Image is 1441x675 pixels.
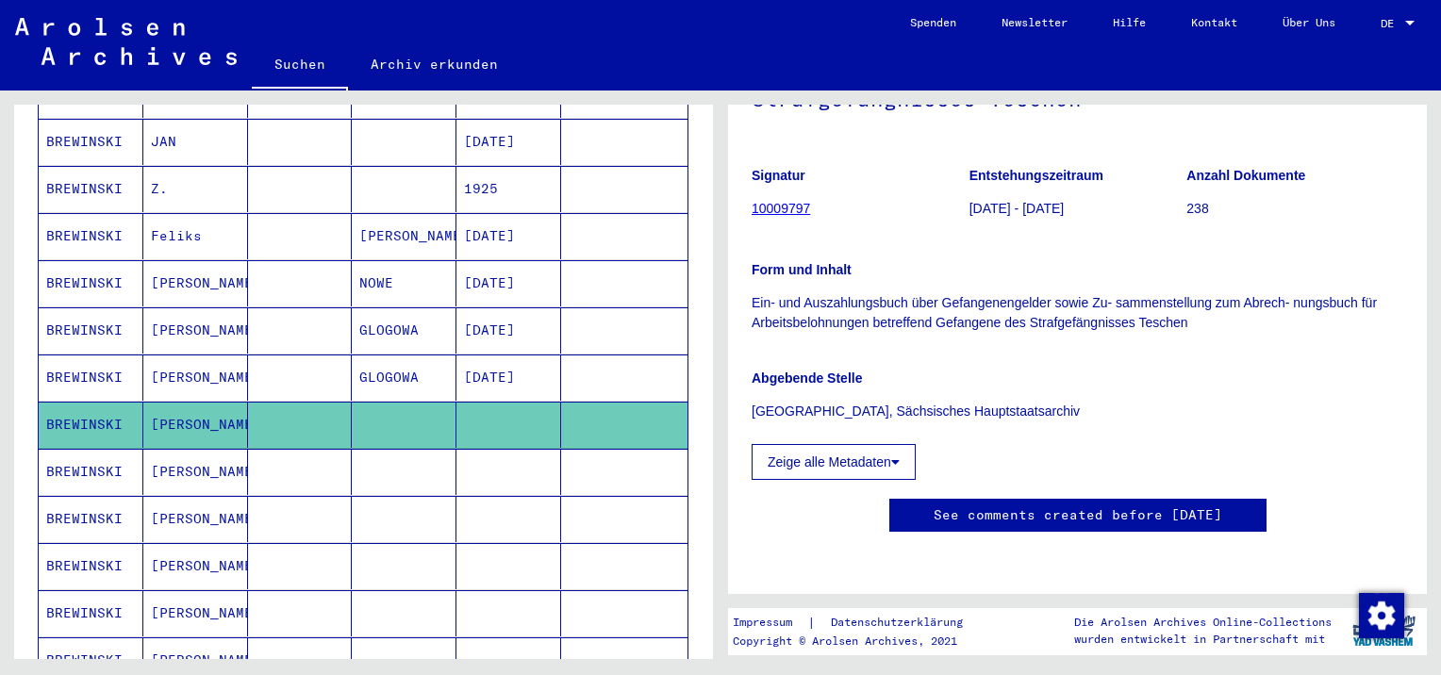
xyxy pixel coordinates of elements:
a: Suchen [252,41,348,91]
mat-cell: NOWE [352,260,456,306]
b: Entstehungszeitraum [969,168,1103,183]
img: yv_logo.png [1349,607,1419,654]
img: Arolsen_neg.svg [15,18,237,65]
mat-cell: [DATE] [456,119,561,165]
div: | [733,613,986,633]
p: [GEOGRAPHIC_DATA], Sächsisches Hauptstaatsarchiv [752,402,1403,421]
mat-cell: JAN [143,119,248,165]
mat-cell: BREWINSKI [39,260,143,306]
p: wurden entwickelt in Partnerschaft mit [1074,631,1332,648]
mat-cell: [DATE] [456,354,561,401]
mat-cell: [PERSON_NAME] [143,307,248,354]
mat-cell: BREWINSKI [39,307,143,354]
p: Ein- und Auszahlungsbuch über Gefangenengelder sowie Zu- sammenstellung zum Abrech- nungsbuch für... [752,293,1403,333]
a: See comments created before [DATE] [934,505,1222,525]
mat-cell: [PERSON_NAME] [143,402,248,448]
mat-cell: 1925 [456,166,561,212]
mat-cell: GLOGOWA [352,354,456,401]
a: Impressum [733,613,807,633]
p: Copyright © Arolsen Archives, 2021 [733,633,986,650]
mat-cell: [DATE] [456,260,561,306]
mat-cell: [PERSON_NAME] [143,543,248,589]
a: 10009797 [752,201,810,216]
b: Signatur [752,168,805,183]
p: Die Arolsen Archives Online-Collections [1074,614,1332,631]
mat-cell: [DATE] [456,307,561,354]
a: Archiv erkunden [348,41,521,87]
mat-cell: [PERSON_NAME] [143,260,248,306]
b: Form und Inhalt [752,262,852,277]
mat-cell: [DATE] [456,213,561,259]
mat-cell: [PERSON_NAME] [143,590,248,636]
mat-cell: Feliks [143,213,248,259]
p: [DATE] - [DATE] [969,199,1186,219]
mat-cell: BREWINSKI [39,166,143,212]
a: Datenschutzerklärung [816,613,986,633]
mat-cell: GLOGOWA [352,307,456,354]
mat-cell: [PERSON_NAME] [143,354,248,401]
mat-cell: BREWINSKI [39,402,143,448]
b: Abgebende Stelle [752,370,862,386]
b: Anzahl Dokumente [1186,168,1305,183]
mat-cell: BREWINSKI [39,496,143,542]
mat-cell: BREWINSKI [39,354,143,401]
mat-cell: Z. [143,166,248,212]
mat-cell: BREWINSKI [39,449,143,495]
mat-cell: [PERSON_NAME] [352,213,456,259]
button: Zeige alle Metadaten [752,444,916,480]
mat-cell: BREWINSKI [39,213,143,259]
div: Zustimmung ändern [1358,592,1403,637]
mat-cell: BREWINSKI [39,119,143,165]
mat-cell: BREWINSKI [39,543,143,589]
p: 238 [1186,199,1403,219]
span: DE [1381,17,1401,30]
mat-cell: [PERSON_NAME] [143,496,248,542]
img: Zustimmung ändern [1359,593,1404,638]
mat-cell: [PERSON_NAME] [143,449,248,495]
mat-cell: BREWINSKI [39,590,143,636]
